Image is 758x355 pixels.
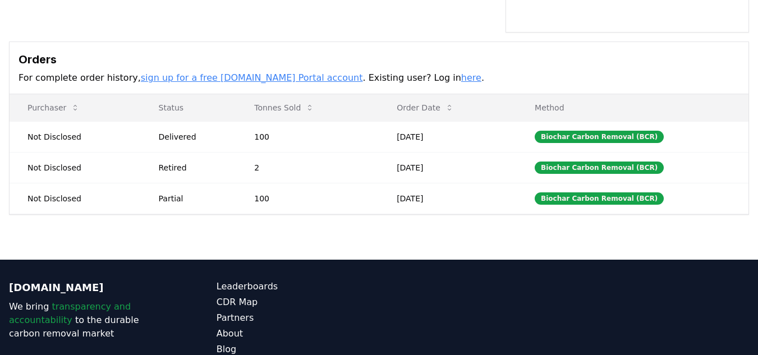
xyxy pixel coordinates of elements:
[141,72,363,83] a: sign up for a free [DOMAIN_NAME] Portal account
[19,51,739,68] h3: Orders
[159,162,228,173] div: Retired
[526,102,739,113] p: Method
[217,311,379,325] a: Partners
[388,96,463,119] button: Order Date
[10,152,141,183] td: Not Disclosed
[379,121,517,152] td: [DATE]
[9,280,172,296] p: [DOMAIN_NAME]
[379,183,517,214] td: [DATE]
[19,71,739,85] p: For complete order history, . Existing user? Log in .
[10,183,141,214] td: Not Disclosed
[159,193,228,204] div: Partial
[159,131,228,142] div: Delivered
[236,152,379,183] td: 2
[9,300,172,340] p: We bring to the durable carbon removal market
[10,121,141,152] td: Not Disclosed
[9,301,131,325] span: transparency and accountability
[535,131,664,143] div: Biochar Carbon Removal (BCR)
[217,296,379,309] a: CDR Map
[236,121,379,152] td: 100
[236,183,379,214] td: 100
[245,96,323,119] button: Tonnes Sold
[217,327,379,340] a: About
[19,96,89,119] button: Purchaser
[535,192,664,205] div: Biochar Carbon Removal (BCR)
[379,152,517,183] td: [DATE]
[535,162,664,174] div: Biochar Carbon Removal (BCR)
[461,72,481,83] a: here
[217,280,379,293] a: Leaderboards
[150,102,228,113] p: Status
